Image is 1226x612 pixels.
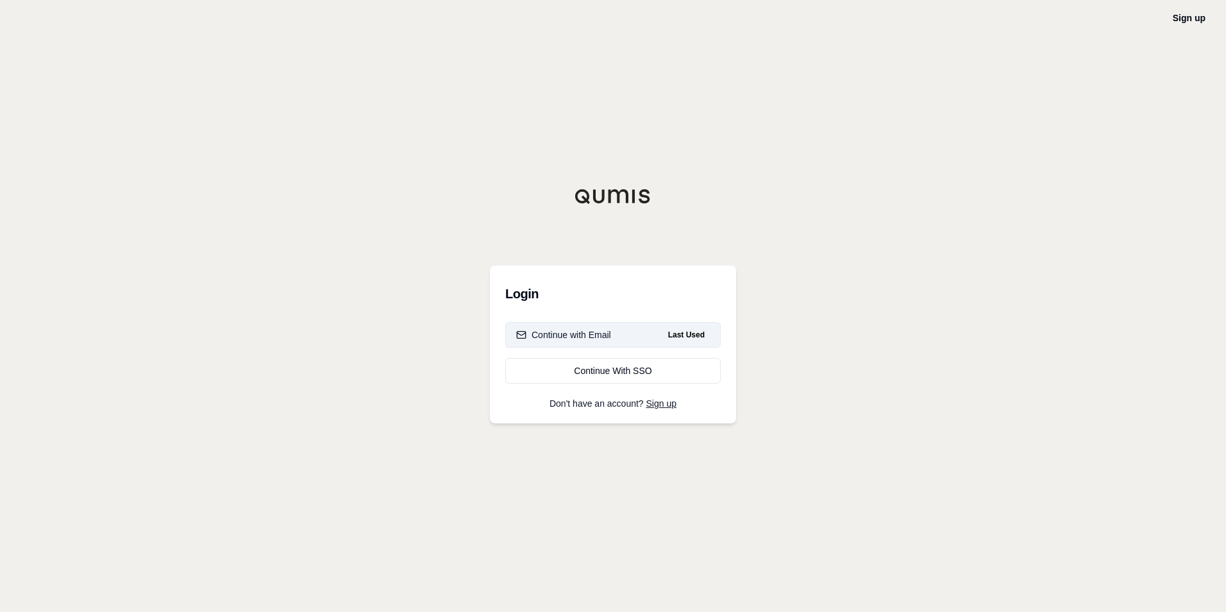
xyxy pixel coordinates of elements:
[516,364,710,377] div: Continue With SSO
[505,399,721,408] p: Don't have an account?
[505,281,721,307] h3: Login
[505,322,721,348] button: Continue with EmailLast Used
[575,189,651,204] img: Qumis
[646,398,676,409] a: Sign up
[505,358,721,384] a: Continue With SSO
[516,328,611,341] div: Continue with Email
[1173,13,1205,23] a: Sign up
[663,327,710,343] span: Last Used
